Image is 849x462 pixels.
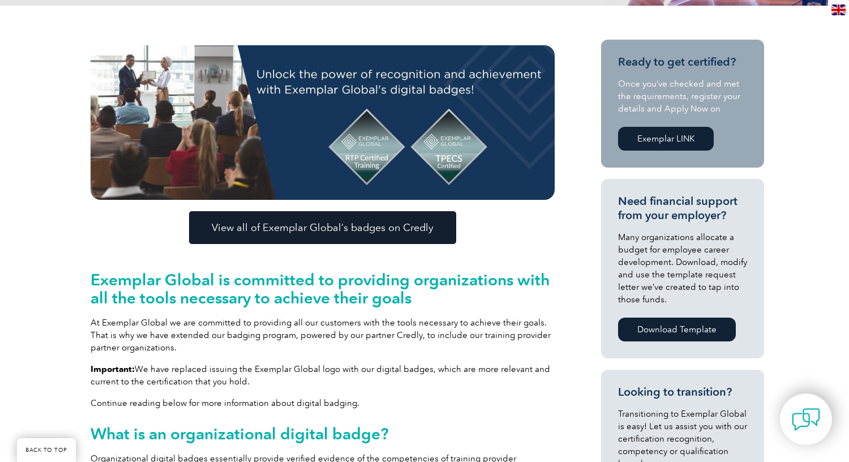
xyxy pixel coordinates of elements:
p: Once you’ve checked and met the requirements, register your details and Apply Now on [618,78,747,115]
img: contact-chat.png [792,405,820,434]
span: View all of Exemplar Global’s badges on Credly [212,223,434,233]
h3: Need financial support from your employer? [618,194,747,223]
h2: What is an organizational digital badge? [91,425,555,443]
a: View all of Exemplar Global’s badges on Credly [189,211,456,244]
a: Download Template [618,318,736,341]
p: Continue reading below for more information about digital badging. [91,397,555,409]
img: en [831,5,846,15]
img: digital badge [91,45,555,200]
a: Exemplar LINK [618,127,714,151]
a: BACK TO TOP [17,438,76,462]
p: At Exemplar Global we are committed to providing all our customers with the tools necessary to ac... [91,316,555,354]
h3: Looking to transition? [618,385,747,399]
h3: Ready to get certified? [618,55,747,69]
p: Many organizations allocate a budget for employee career development. Download, modify and use th... [618,231,747,306]
h2: Exemplar Global is committed to providing organizations with all the tools necessary to achieve t... [91,271,555,307]
strong: Important: [91,364,135,374]
p: We have replaced issuing the Exemplar Global logo with our digital badges, which are more relevan... [91,363,555,388]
